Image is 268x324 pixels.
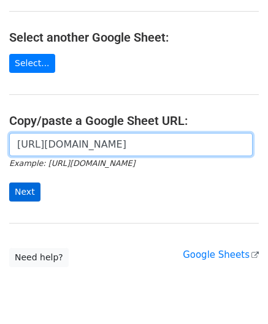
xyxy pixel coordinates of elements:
h4: Select another Google Sheet: [9,30,259,45]
input: Next [9,183,40,202]
h4: Copy/paste a Google Sheet URL: [9,113,259,128]
a: Select... [9,54,55,73]
iframe: Chat Widget [207,265,268,324]
a: Google Sheets [183,249,259,260]
small: Example: [URL][DOMAIN_NAME] [9,159,135,168]
a: Need help? [9,248,69,267]
input: Paste your Google Sheet URL here [9,133,253,156]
